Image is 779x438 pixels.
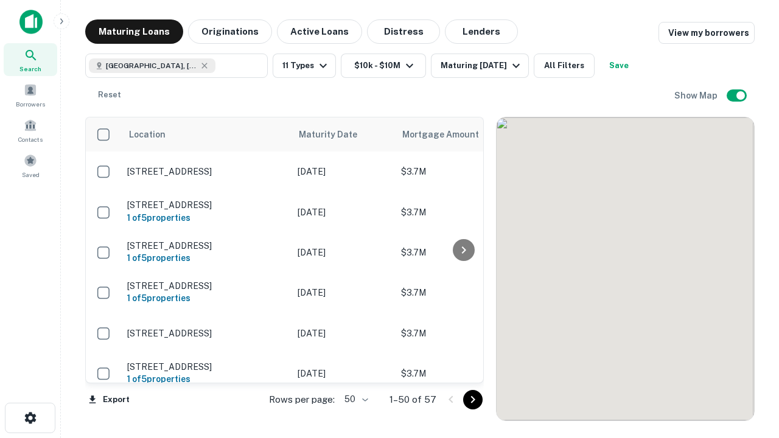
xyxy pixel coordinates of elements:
button: Originations [188,19,272,44]
p: [STREET_ADDRESS] [127,200,285,210]
span: Contacts [18,134,43,144]
p: [STREET_ADDRESS] [127,328,285,339]
p: [STREET_ADDRESS] [127,361,285,372]
p: [DATE] [298,286,389,299]
p: $3.7M [401,367,523,380]
h6: 1 of 5 properties [127,251,285,265]
th: Maturity Date [292,117,395,151]
p: 1–50 of 57 [389,392,436,407]
button: Save your search to get updates of matches that match your search criteria. [599,54,638,78]
h6: 1 of 5 properties [127,291,285,305]
a: Borrowers [4,78,57,111]
p: [DATE] [298,206,389,219]
div: Maturing [DATE] [441,58,523,73]
img: capitalize-icon.png [19,10,43,34]
p: $3.7M [401,286,523,299]
button: Maturing Loans [85,19,183,44]
p: [DATE] [298,327,389,340]
button: Maturing [DATE] [431,54,529,78]
span: Borrowers [16,99,45,109]
p: [DATE] [298,246,389,259]
button: Distress [367,19,440,44]
p: $3.7M [401,206,523,219]
button: 11 Types [273,54,336,78]
div: 50 [340,391,370,408]
span: [GEOGRAPHIC_DATA], [GEOGRAPHIC_DATA] [106,60,197,71]
span: Saved [22,170,40,179]
span: Maturity Date [299,127,373,142]
button: All Filters [534,54,595,78]
button: Export [85,391,133,409]
button: Go to next page [463,390,483,409]
span: Search [19,64,41,74]
p: [STREET_ADDRESS] [127,240,285,251]
span: Mortgage Amount [402,127,495,142]
button: Active Loans [277,19,362,44]
button: Lenders [445,19,518,44]
a: Search [4,43,57,76]
th: Location [121,117,292,151]
p: Rows per page: [269,392,335,407]
button: $10k - $10M [341,54,426,78]
p: [DATE] [298,367,389,380]
p: $3.7M [401,165,523,178]
p: $3.7M [401,246,523,259]
p: [STREET_ADDRESS] [127,166,285,177]
h6: 1 of 5 properties [127,211,285,224]
button: Reset [90,83,129,107]
a: Contacts [4,114,57,147]
h6: Show Map [674,89,719,102]
div: 0 0 [497,117,754,420]
p: [STREET_ADDRESS] [127,280,285,291]
span: Location [128,127,166,142]
h6: 1 of 5 properties [127,372,285,386]
a: View my borrowers [658,22,755,44]
th: Mortgage Amount [395,117,529,151]
p: [DATE] [298,165,389,178]
a: Saved [4,149,57,182]
iframe: Chat Widget [718,341,779,399]
p: $3.7M [401,327,523,340]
